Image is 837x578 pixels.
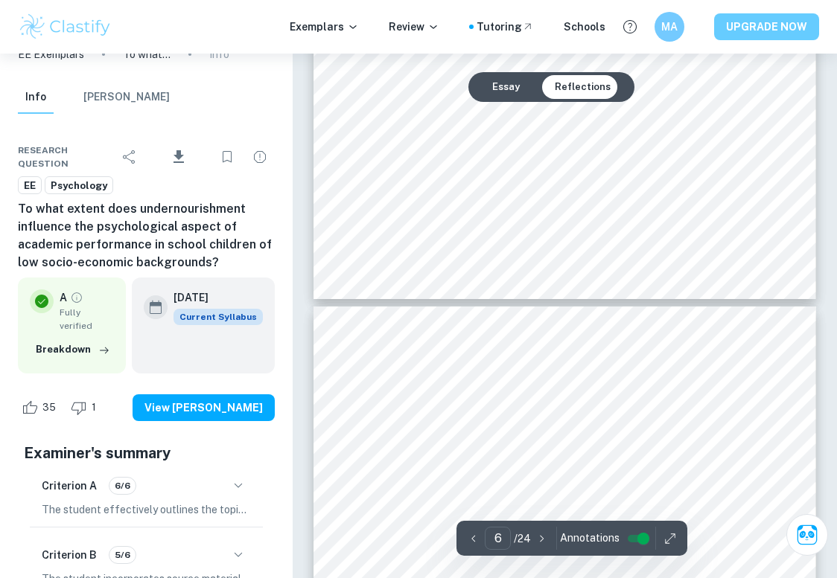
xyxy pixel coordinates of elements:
[18,144,115,170] span: Research question
[24,442,269,464] h5: Examiner's summary
[174,309,263,325] div: This exemplar is based on the current syllabus. Feel free to refer to it for inspiration/ideas wh...
[480,75,532,99] button: Essay
[83,400,104,415] span: 1
[83,81,170,114] button: [PERSON_NAME]
[18,12,112,42] img: Clastify logo
[209,46,229,62] p: Info
[18,81,54,114] button: Info
[34,400,64,415] span: 35
[109,479,136,492] span: 6/6
[133,394,275,421] button: View [PERSON_NAME]
[18,200,275,272] h6: To what extent does undernourishment influence the psychological aspect of academic performance i...
[18,396,64,420] div: Like
[115,142,144,172] div: Share
[514,530,531,547] p: / 24
[42,478,97,494] h6: Criterion A
[560,530,620,546] span: Annotations
[617,14,643,39] button: Help and Feedback
[18,46,84,62] a: EE Exemplars
[60,306,114,333] span: Fully verified
[42,547,97,563] h6: Criterion B
[60,289,67,306] p: A
[67,396,104,420] div: Dislike
[174,289,251,306] h6: [DATE]
[18,176,42,195] a: EE
[70,291,83,304] a: Grade fully verified
[477,19,534,35] a: Tutoring
[389,19,439,35] p: Review
[245,142,275,172] div: Report issue
[212,142,242,172] div: Bookmark
[45,176,113,195] a: Psychology
[42,501,251,518] p: The student effectively outlines the topic of their study at the beginning of the essay, clearly ...
[19,179,41,193] span: EE
[786,514,828,556] button: Ask Clai
[109,548,136,562] span: 5/6
[543,75,623,99] button: Reflections
[32,338,114,361] button: Breakdown
[123,46,171,62] p: To what extent does undernourishment influence the psychological aspect of academic performance i...
[174,309,263,325] span: Current Syllabus
[661,19,678,35] h6: MA
[655,12,684,42] button: MA
[147,138,209,176] div: Download
[290,19,359,35] p: Exemplars
[714,13,819,40] button: UPGRADE NOW
[45,179,112,193] span: Psychology
[564,19,605,35] a: Schools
